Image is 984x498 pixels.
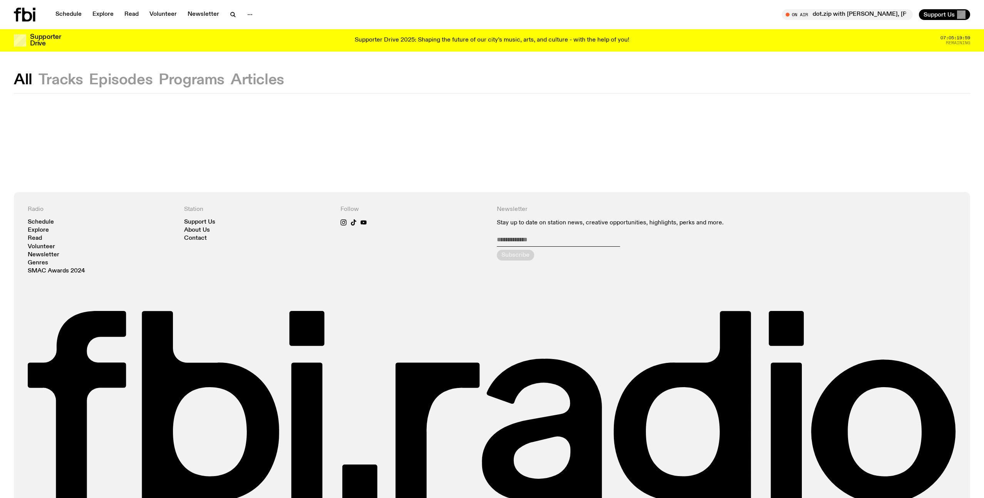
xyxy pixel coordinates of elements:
h4: Newsletter [497,206,800,213]
a: Explore [28,227,49,233]
a: Read [120,9,143,20]
a: Schedule [51,9,86,20]
span: Remaining [946,41,970,45]
button: On Airdot.zip with [PERSON_NAME], [PERSON_NAME] and [PERSON_NAME] [782,9,913,20]
a: Support Us [184,219,215,225]
a: Newsletter [183,9,224,20]
button: Episodes [89,73,153,87]
a: Newsletter [28,252,59,258]
button: Subscribe [497,250,534,261]
button: Programs [159,73,225,87]
a: Explore [88,9,118,20]
a: Schedule [28,219,54,225]
button: All [14,73,32,87]
a: SMAC Awards 2024 [28,268,85,274]
a: About Us [184,227,210,233]
a: Read [28,236,42,241]
h4: Station [184,206,331,213]
h4: Follow [340,206,488,213]
a: Volunteer [145,9,181,20]
p: Stay up to date on station news, creative opportunities, highlights, perks and more. [497,219,800,227]
a: Genres [28,260,48,266]
button: Support Us [919,9,970,20]
button: Tracks [39,73,83,87]
a: Contact [184,236,207,241]
span: 07:05:19:59 [940,36,970,40]
button: Articles [231,73,284,87]
h4: Radio [28,206,175,213]
a: Volunteer [28,244,55,250]
span: Support Us [924,11,955,18]
h3: Supporter Drive [30,34,61,47]
p: Supporter Drive 2025: Shaping the future of our city’s music, arts, and culture - with the help o... [355,37,629,44]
